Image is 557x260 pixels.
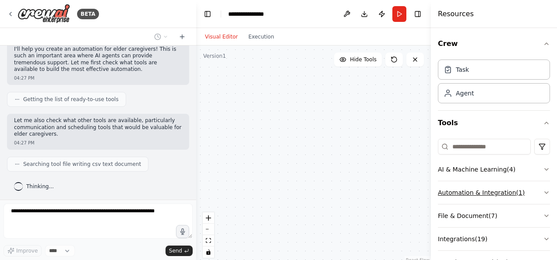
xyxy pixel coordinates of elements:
[412,8,424,20] button: Hide right sidebar
[228,10,272,18] nav: breadcrumb
[201,8,214,20] button: Hide left sidebar
[438,158,550,181] button: AI & Machine Learning(4)
[77,9,99,19] div: BETA
[243,32,279,42] button: Execution
[175,32,189,42] button: Start a new chat
[23,161,141,168] span: Searching tool file writing csv text document
[18,4,70,24] img: Logo
[203,212,214,224] button: zoom in
[166,246,193,256] button: Send
[438,111,550,135] button: Tools
[151,32,172,42] button: Switch to previous chat
[203,235,214,246] button: fit view
[438,9,474,19] h4: Resources
[334,53,382,67] button: Hide Tools
[438,56,550,110] div: Crew
[203,246,214,258] button: toggle interactivity
[438,32,550,56] button: Crew
[16,247,38,254] span: Improve
[350,56,377,63] span: Hide Tools
[203,224,214,235] button: zoom out
[169,247,182,254] span: Send
[176,225,189,238] button: Click to speak your automation idea
[14,75,182,81] div: 04:27 PM
[203,53,226,60] div: Version 1
[14,46,182,73] p: I'll help you create an automation for elder caregivers! This is such an important area where AI ...
[456,89,474,98] div: Agent
[438,228,550,250] button: Integrations(19)
[14,117,182,138] p: Let me also check what other tools are available, particularly communication and scheduling tools...
[26,183,54,190] span: Thinking...
[4,245,42,256] button: Improve
[203,212,214,258] div: React Flow controls
[14,140,182,146] div: 04:27 PM
[456,65,469,74] div: Task
[23,96,119,103] span: Getting the list of ready-to-use tools
[438,181,550,204] button: Automation & Integration(1)
[438,204,550,227] button: File & Document(7)
[200,32,243,42] button: Visual Editor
